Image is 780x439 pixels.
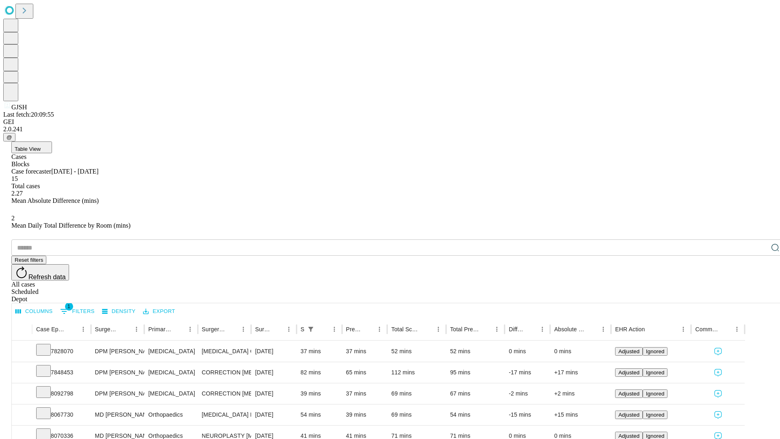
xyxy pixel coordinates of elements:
[141,305,177,318] button: Export
[255,404,292,425] div: [DATE]
[11,197,99,204] span: Mean Absolute Difference (mins)
[509,326,524,333] div: Difference
[3,133,15,141] button: @
[391,326,420,333] div: Total Scheduled Duration
[678,324,689,335] button: Menu
[615,411,643,419] button: Adjusted
[618,348,639,354] span: Adjusted
[148,383,193,404] div: [MEDICAL_DATA]
[11,104,27,111] span: GJSH
[301,362,338,383] div: 82 mins
[3,118,777,126] div: GEI
[11,175,18,182] span: 15
[643,411,667,419] button: Ignored
[618,369,639,376] span: Adjusted
[301,341,338,362] div: 37 mins
[450,404,501,425] div: 54 mins
[720,324,731,335] button: Sort
[646,433,664,439] span: Ignored
[95,326,119,333] div: Surgeon Name
[450,341,501,362] div: 52 mins
[646,412,664,418] span: Ignored
[15,257,43,263] span: Reset filters
[283,324,295,335] button: Menu
[509,383,546,404] div: -2 mins
[11,264,69,280] button: Refresh data
[95,383,140,404] div: DPM [PERSON_NAME] [PERSON_NAME]
[646,391,664,397] span: Ignored
[58,305,97,318] button: Show filters
[202,326,225,333] div: Surgery Name
[305,324,316,335] div: 1 active filter
[615,389,643,398] button: Adjusted
[11,256,46,264] button: Reset filters
[554,341,607,362] div: 0 mins
[36,326,65,333] div: Case Epic Id
[301,404,338,425] div: 54 mins
[301,326,304,333] div: Scheduled In Room Duration
[6,134,12,140] span: @
[11,141,52,153] button: Table View
[238,324,249,335] button: Menu
[226,324,238,335] button: Sort
[391,383,442,404] div: 69 mins
[78,324,89,335] button: Menu
[95,341,140,362] div: DPM [PERSON_NAME] [PERSON_NAME]
[36,362,87,383] div: 7848453
[100,305,138,318] button: Density
[346,383,383,404] div: 37 mins
[13,305,55,318] button: Select columns
[11,183,40,189] span: Total cases
[586,324,598,335] button: Sort
[615,347,643,356] button: Adjusted
[16,345,28,359] button: Expand
[346,326,362,333] div: Predicted In Room Duration
[646,348,664,354] span: Ignored
[643,389,667,398] button: Ignored
[646,324,657,335] button: Sort
[618,391,639,397] span: Adjusted
[554,404,607,425] div: +15 mins
[36,404,87,425] div: 8067730
[695,326,719,333] div: Comments
[509,404,546,425] div: -15 mins
[51,168,98,175] span: [DATE] - [DATE]
[615,326,645,333] div: EHR Action
[391,341,442,362] div: 52 mins
[28,274,66,280] span: Refresh data
[3,126,777,133] div: 2.0.241
[11,222,130,229] span: Mean Daily Total Difference by Room (mins)
[450,362,501,383] div: 95 mins
[346,404,383,425] div: 39 mins
[202,383,247,404] div: CORRECTION [MEDICAL_DATA]
[255,383,292,404] div: [DATE]
[65,302,73,311] span: 1
[202,341,247,362] div: [MEDICAL_DATA] COMPLETE EXCISION 5TH [MEDICAL_DATA] HEAD
[509,362,546,383] div: -17 mins
[433,324,444,335] button: Menu
[554,383,607,404] div: +2 mins
[95,404,140,425] div: MD [PERSON_NAME] [PERSON_NAME]
[643,368,667,377] button: Ignored
[36,383,87,404] div: 8092798
[16,387,28,401] button: Expand
[11,168,51,175] span: Case forecaster
[255,362,292,383] div: [DATE]
[15,146,41,152] span: Table View
[421,324,433,335] button: Sort
[643,347,667,356] button: Ignored
[36,341,87,362] div: 7828070
[362,324,374,335] button: Sort
[480,324,491,335] button: Sort
[301,383,338,404] div: 39 mins
[329,324,340,335] button: Menu
[537,324,548,335] button: Menu
[11,190,23,197] span: 2.27
[95,362,140,383] div: DPM [PERSON_NAME] [PERSON_NAME]
[509,341,546,362] div: 0 mins
[374,324,385,335] button: Menu
[16,366,28,380] button: Expand
[131,324,142,335] button: Menu
[618,433,639,439] span: Adjusted
[148,404,193,425] div: Orthopaedics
